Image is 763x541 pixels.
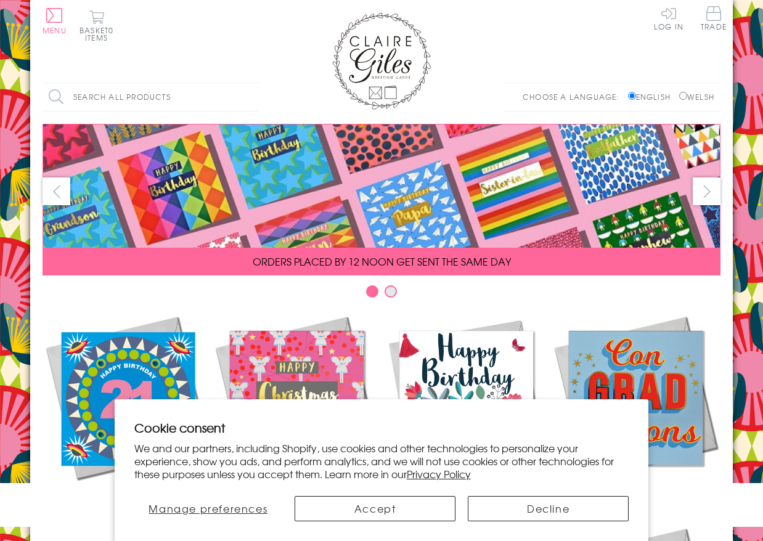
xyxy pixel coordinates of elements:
input: Welsh [679,92,687,100]
button: Carousel Page 1 (Current Slide) [366,285,378,298]
a: Academic [551,313,720,506]
a: Birthdays [381,313,551,506]
label: Welsh [679,91,714,102]
button: next [693,177,720,205]
button: Manage preferences [134,496,282,521]
a: Log In [654,6,683,30]
a: Privacy Policy [407,466,471,481]
h2: Cookie consent [134,419,629,436]
div: Carousel Pagination [43,285,720,304]
input: English [628,92,636,100]
button: prev [43,177,70,205]
p: Choose a language: [523,91,626,102]
button: Accept [295,496,455,521]
span: Menu [43,25,67,36]
span: Manage preferences [149,501,267,516]
p: We and our partners, including Shopify, use cookies and other technologies to personalize your ex... [134,442,629,480]
button: Basket0 items [80,10,113,41]
input: Search [246,83,258,111]
button: Decline [468,496,629,521]
label: English [628,91,677,102]
span: Trade [701,6,727,30]
button: Menu [43,8,67,34]
a: Trade [701,6,727,33]
a: New Releases [43,313,212,506]
button: Carousel Page 2 [385,285,397,298]
img: Claire Giles Greetings Cards [332,12,431,110]
input: Search all products [43,83,258,111]
span: ORDERS PLACED BY 12 NOON GET SENT THE SAME DAY [253,254,511,269]
a: Christmas [212,313,381,506]
span: 0 items [85,25,113,43]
